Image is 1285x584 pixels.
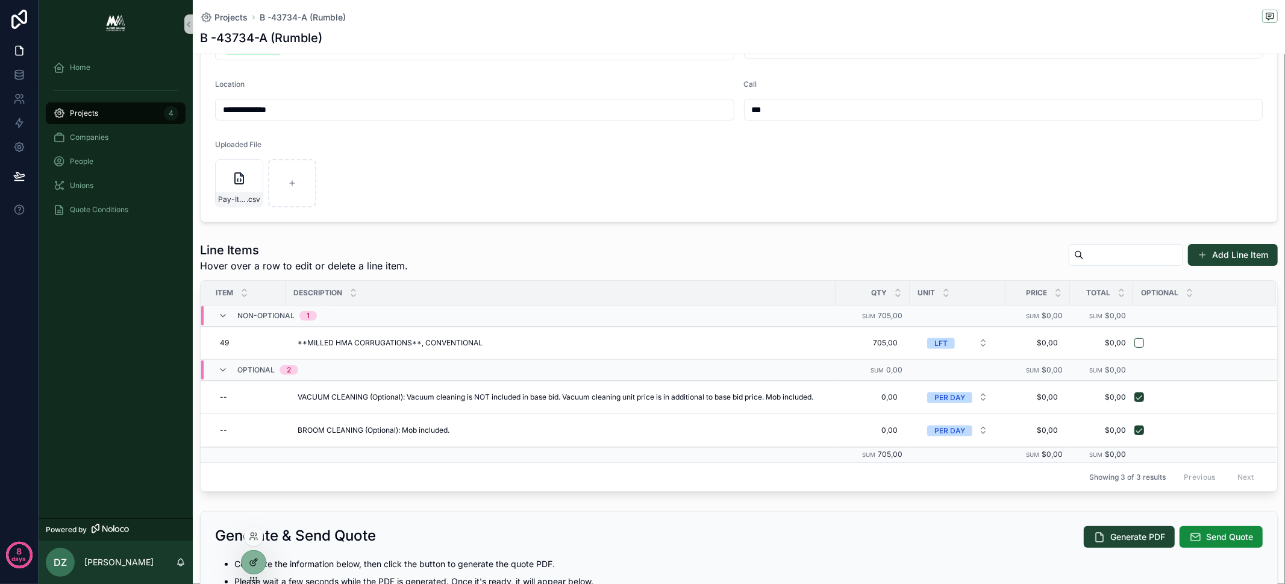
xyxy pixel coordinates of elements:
small: Sum [1026,451,1039,458]
span: Location [215,80,245,89]
span: VACUUM CLEANING (Optional): Vacuum cleaning is NOT included in base bid. Vacuum cleaning unit pri... [298,392,813,402]
button: Select Button [918,419,998,441]
span: Home [70,63,90,72]
small: Sum [1026,313,1039,319]
span: Qty [871,288,887,298]
span: Non-Optional [237,311,295,321]
span: 705,00 [848,338,898,348]
div: 1 [307,311,310,321]
span: Unit [918,288,935,298]
span: $0,00 [1042,450,1063,459]
span: Uploaded File [215,140,261,149]
span: Pay-Item-List---CSV-Rumble [218,195,246,204]
div: PER DAY [934,392,965,403]
div: PER DAY [934,425,965,436]
span: 705,00 [878,450,902,459]
p: days [12,550,27,567]
a: Projects [200,11,248,24]
span: $0,00 [1077,338,1126,348]
span: Unions [70,181,93,190]
span: -- [220,425,227,435]
a: Powered by [39,518,193,541]
div: LFT [934,338,948,349]
small: Sum [1026,367,1039,374]
span: $0,00 [1077,425,1126,435]
span: Price [1026,288,1047,298]
small: Sum [1089,451,1102,458]
span: $0,00 [1018,392,1058,402]
p: Complete the information below, then click the button to generate the quote PDF. [234,557,1263,570]
a: People [46,151,186,172]
div: 4 [164,106,178,121]
span: $0,00 [1077,392,1126,402]
span: -- [220,392,227,402]
a: Quote Conditions [46,199,186,221]
a: Projects4 [46,102,186,124]
a: Companies [46,127,186,148]
small: Sum [871,367,884,374]
h2: Generate & Send Quote [215,526,376,545]
span: People [70,157,93,166]
span: DZ [54,555,67,570]
span: Quote Conditions [70,205,128,215]
span: $0,00 [1018,338,1058,348]
small: Sum [862,313,875,319]
small: Sum [1089,367,1102,374]
div: scrollable content [39,48,193,236]
button: Add Line Item [1188,244,1278,266]
span: $0,00 [1042,365,1063,374]
span: Optional [1141,288,1178,298]
span: Companies [70,133,108,142]
p: [PERSON_NAME] [84,556,154,568]
span: 0,00 [886,365,902,374]
span: Total [1086,288,1110,298]
a: Unions [46,175,186,196]
span: $0,00 [1105,311,1126,320]
span: 0,00 [848,425,898,435]
span: 0,00 [848,392,898,402]
button: Select Button [918,332,998,354]
small: Sum [1089,313,1102,319]
span: $0,00 [1105,450,1126,459]
span: Item [216,288,233,298]
span: BROOM CLEANING (Optional): Mob included. [298,425,449,435]
span: Projects [70,108,98,118]
span: Description [293,288,342,298]
span: $0,00 [1018,425,1058,435]
span: .csv [246,195,260,204]
button: Select Button [918,386,998,408]
span: Projects [214,11,248,24]
span: Optional [237,365,275,375]
small: Sum [862,451,875,458]
div: 2 [287,365,291,375]
span: Showing 3 of 3 results [1089,473,1166,482]
a: Home [46,57,186,78]
span: $0,00 [1105,365,1126,374]
span: Send Quote [1206,531,1253,543]
img: App logo [106,14,125,34]
span: Hover over a row to edit or delete a line item. [200,259,408,273]
span: Call [744,80,757,89]
span: $0,00 [1042,311,1063,320]
button: Generate PDF [1084,526,1175,548]
span: Generate PDF [1110,531,1165,543]
span: **MILLED HMA CORRUGATIONS**, CONVENTIONAL [298,338,483,348]
span: 49 [220,338,229,348]
button: Send Quote [1180,526,1263,548]
a: B -43734-A (Rumble) [260,11,346,24]
h1: Line Items [200,242,408,259]
p: 8 [16,545,22,557]
span: Powered by [46,525,87,535]
span: 705,00 [878,311,902,320]
h1: B -43734-A (Rumble) [200,30,322,46]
